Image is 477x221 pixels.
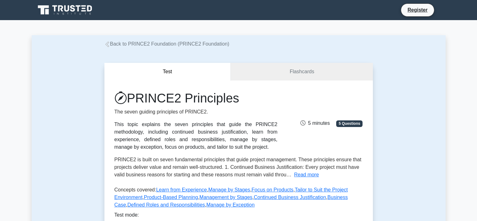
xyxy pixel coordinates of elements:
h1: PRINCE2 Principles [114,91,278,106]
a: Product-Based Planning [144,195,198,200]
a: Flashcards [231,63,373,81]
a: Manage by Exception [206,202,255,207]
a: Learn from Experience [156,187,207,192]
span: 5 minutes [300,120,330,126]
a: Register [404,6,431,14]
a: Manage by Stages [208,187,250,192]
a: Focus on Products [252,187,293,192]
a: Back to PRINCE2 Foundation (PRINCE2 Foundation) [104,41,230,47]
span: PRINCE2 is built on seven fundamental principles that guide project management. These principles ... [114,157,362,177]
a: Defined Roles and Responsibilities [127,202,205,207]
a: Continued Business Justification [254,195,326,200]
button: Test [104,63,231,81]
button: Read more [294,171,319,179]
a: Tailor to Suit the Project Environment [114,187,348,200]
span: 5 Questions [336,120,363,127]
p: Concepts covered: , , , , , , , , , [114,186,363,211]
div: This topic explains the seven principles that guide the PRINCE2 methodology, including continued ... [114,121,278,151]
a: Management by Stages [199,195,252,200]
p: The seven guiding principles of PRINCE2. [114,108,278,116]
